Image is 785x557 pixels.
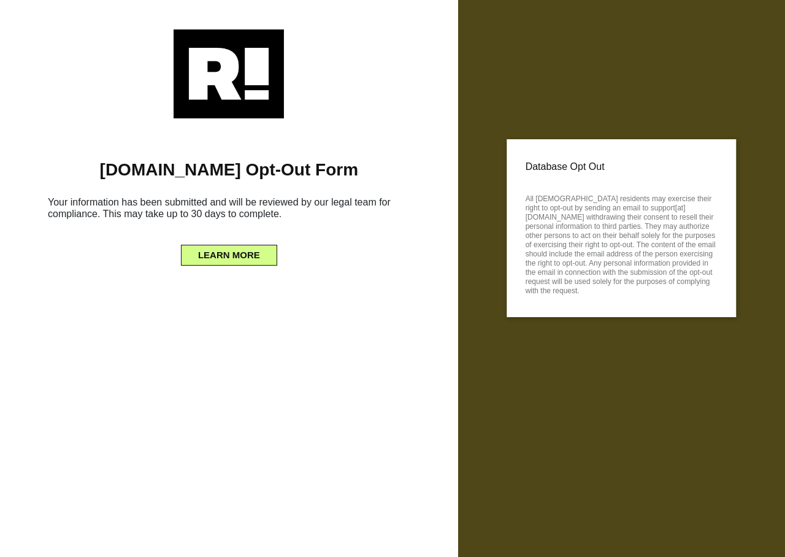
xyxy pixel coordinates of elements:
[174,29,284,118] img: Retention.com
[181,247,277,256] a: LEARN MORE
[18,191,440,229] h6: Your information has been submitted and will be reviewed by our legal team for compliance. This m...
[526,191,718,296] p: All [DEMOGRAPHIC_DATA] residents may exercise their right to opt-out by sending an email to suppo...
[526,158,718,176] p: Database Opt Out
[181,245,277,266] button: LEARN MORE
[18,159,440,180] h1: [DOMAIN_NAME] Opt-Out Form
